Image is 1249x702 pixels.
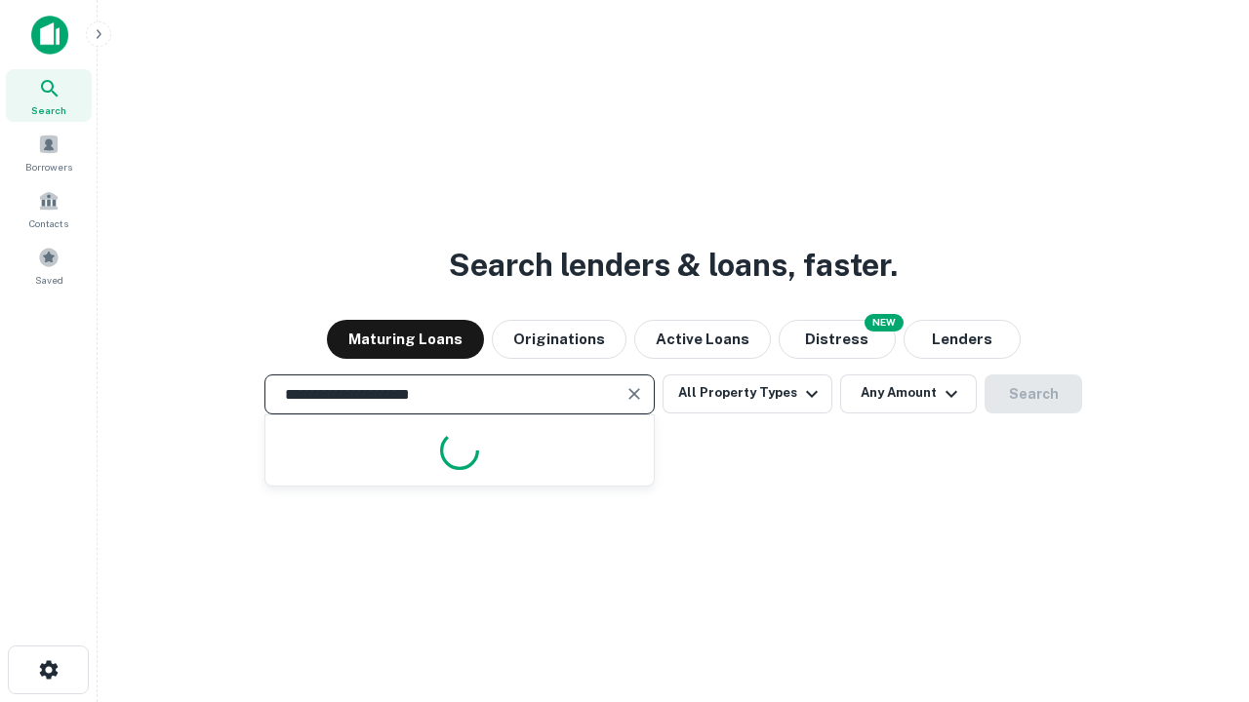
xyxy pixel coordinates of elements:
span: Borrowers [25,159,72,175]
button: Active Loans [634,320,771,359]
a: Borrowers [6,126,92,178]
button: Originations [492,320,626,359]
img: capitalize-icon.png [31,16,68,55]
a: Contacts [6,182,92,235]
div: NEW [865,314,904,331]
button: Maturing Loans [327,320,484,359]
button: Lenders [904,320,1021,359]
button: Clear [621,380,648,408]
span: Contacts [29,215,68,231]
span: Saved [35,272,63,288]
span: Search [31,102,66,118]
button: All Property Types [663,374,832,413]
h3: Search lenders & loans, faster. [449,242,898,289]
a: Saved [6,239,92,292]
a: Search [6,69,92,122]
button: Any Amount [840,374,977,413]
iframe: Chat Widget [1151,546,1249,640]
button: Search distressed loans with lien and other non-mortgage details. [779,320,896,359]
